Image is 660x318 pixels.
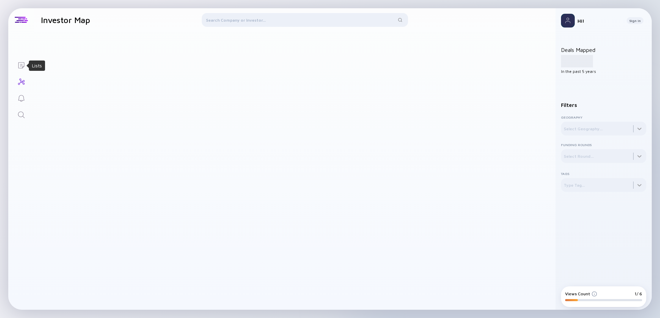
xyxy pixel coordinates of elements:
a: Investor Map [8,73,34,89]
a: Reminders [8,89,34,106]
h1: Investor Map [41,15,90,25]
div: In the past 5 years [561,69,646,74]
img: graph-loading.svg [247,106,374,216]
div: Deals Mapped [561,47,646,74]
div: Filters [561,102,646,108]
div: 1,234 [561,55,593,67]
img: Profile Picture [561,14,575,28]
a: Search [8,106,34,122]
div: Lists [32,62,42,69]
a: Lists [8,56,34,73]
div: 1/ 6 [635,291,642,296]
div: Hi! [577,18,621,24]
div: Views Count [565,291,597,296]
button: Sign In [627,17,643,24]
